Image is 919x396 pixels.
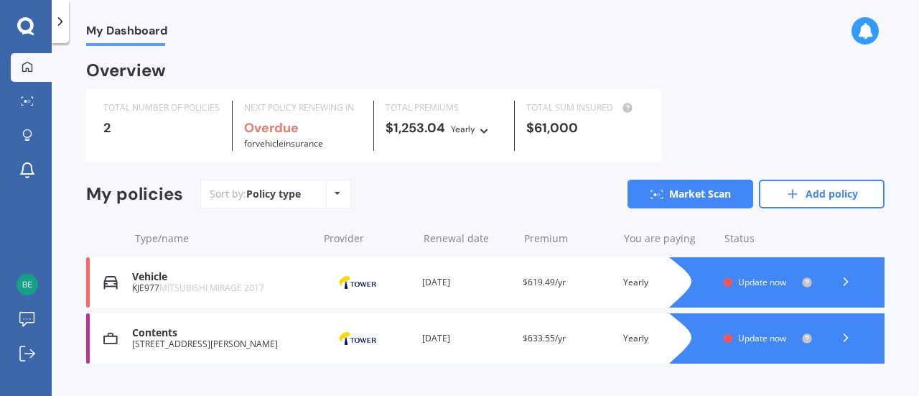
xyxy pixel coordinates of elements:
[424,231,512,246] div: Renewal date
[244,101,361,115] div: NEXT POLICY RENEWING IN
[86,184,183,205] div: My policies
[724,231,813,246] div: Status
[623,331,712,346] div: Yearly
[322,325,393,352] img: Tower
[210,187,301,201] div: Sort by:
[738,332,786,344] span: Update now
[623,275,712,290] div: Yearly
[526,101,643,115] div: TOTAL SUM INSURED
[86,63,166,78] div: Overview
[523,276,566,288] span: $619.49/yr
[244,119,299,137] b: Overdue
[246,187,301,201] div: Policy type
[386,121,503,137] div: $1,253.04
[322,269,393,296] img: Tower
[526,121,643,135] div: $61,000
[17,274,38,295] img: a1c3a92fc6d2b121f91069e543657eda
[324,231,412,246] div: Provider
[103,275,118,290] img: Vehicle
[103,101,220,115] div: TOTAL NUMBER OF POLICIES
[86,24,167,43] span: My Dashboard
[759,180,885,208] a: Add policy
[624,231,712,246] div: You are paying
[132,327,310,339] div: Contents
[135,231,312,246] div: Type/name
[132,271,310,283] div: Vehicle
[103,121,220,135] div: 2
[628,180,753,208] a: Market Scan
[523,332,566,344] span: $633.55/yr
[422,275,511,290] div: [DATE]
[244,137,323,149] span: for Vehicle insurance
[159,282,264,294] span: MITSUBISHI MIRAGE 2017
[132,339,310,349] div: [STREET_ADDRESS][PERSON_NAME]
[451,122,475,137] div: Yearly
[524,231,612,246] div: Premium
[738,276,786,288] span: Update now
[386,101,503,115] div: TOTAL PREMIUMS
[132,283,310,293] div: KJE977
[422,331,511,346] div: [DATE]
[103,331,118,346] img: Contents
